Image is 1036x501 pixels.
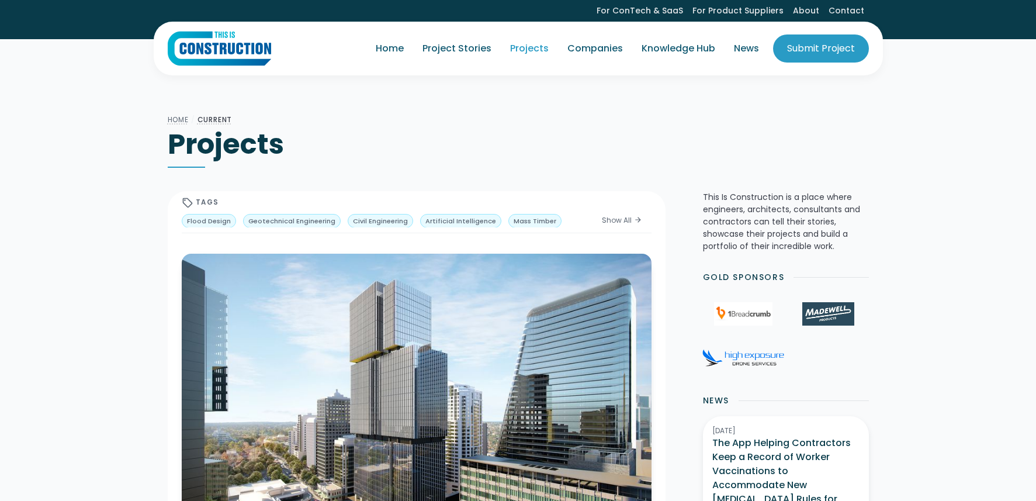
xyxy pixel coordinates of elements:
div: Mass Timber [514,216,556,226]
div: sell [182,197,193,209]
p: This Is Construction is a place where engineers, architects, consultants and contractors can tell... [703,191,869,253]
div: Submit Project [787,42,855,56]
a: Submit Project [773,34,869,63]
a: Current [198,115,233,125]
a: Project Stories [413,32,501,65]
div: Tags [196,198,219,208]
div: Show All [602,215,632,226]
a: Home [168,115,189,125]
div: Geotechnical Engineering [248,216,335,226]
div: [DATE] [712,426,860,436]
h1: Projects [168,127,869,162]
img: High Exposure [702,349,784,367]
a: Projects [501,32,558,65]
a: Geotechnical Engineering [243,214,341,228]
a: Artificial Intelligence [420,214,501,228]
a: News [725,32,768,65]
img: This Is Construction Logo [168,31,271,66]
div: / [189,113,198,127]
a: Show Allarrow_forward [593,213,652,227]
div: Flood Design [187,216,231,226]
a: Companies [558,32,632,65]
div: arrow_forward [634,215,642,226]
a: Home [366,32,413,65]
div: Artificial Intelligence [425,216,496,226]
a: Flood Design [182,214,236,228]
a: Knowledge Hub [632,32,725,65]
a: Mass Timber [508,214,562,228]
h2: News [703,395,729,407]
div: Civil Engineering [353,216,408,226]
a: home [168,31,271,66]
img: Madewell Products [802,302,854,326]
img: 1Breadcrumb [714,302,772,326]
h2: Gold Sponsors [703,271,785,284]
a: Civil Engineering [348,214,413,228]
